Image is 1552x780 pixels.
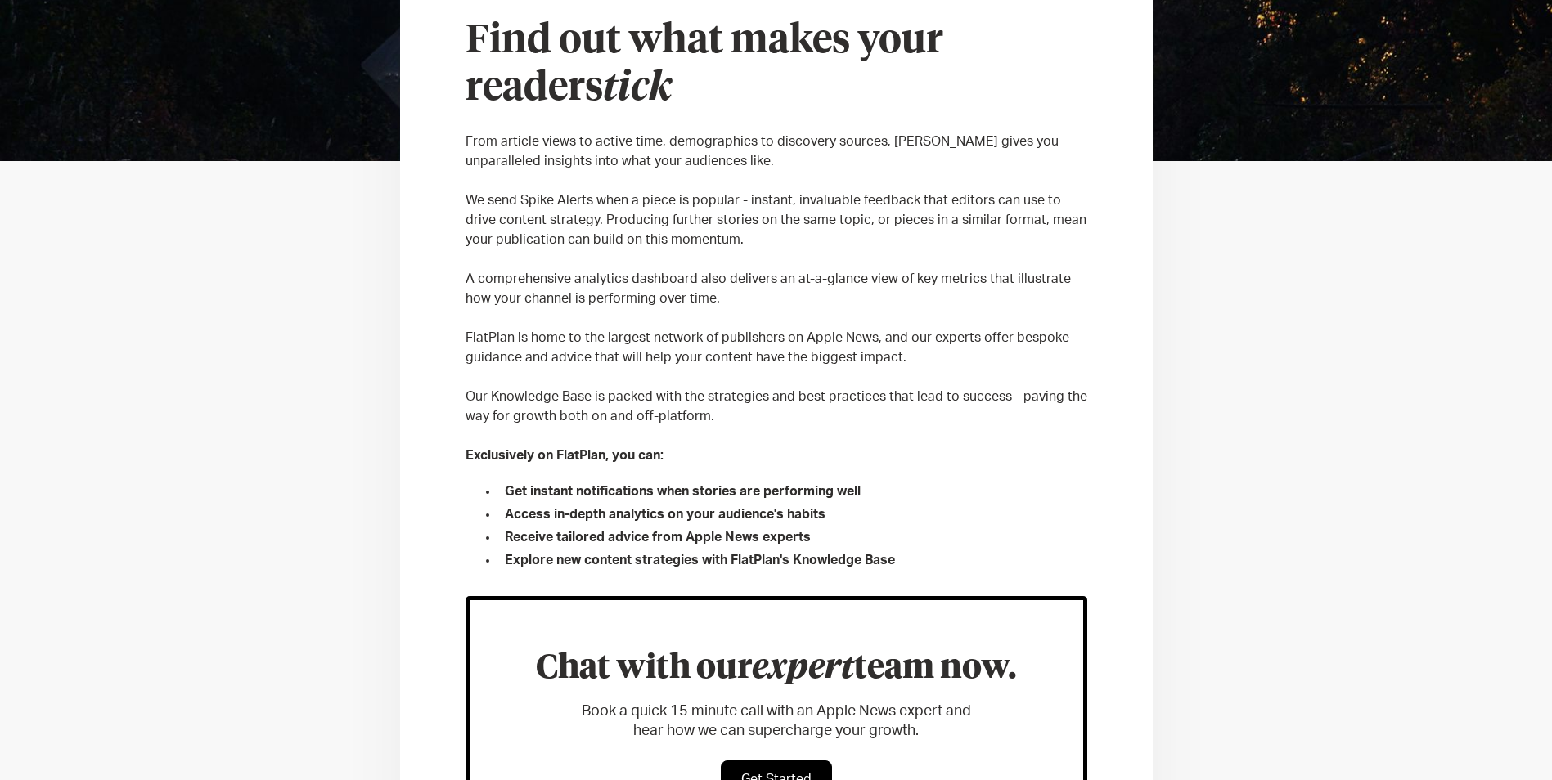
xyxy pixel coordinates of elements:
h2: Find out what makes your readers [466,18,1087,112]
p: ‍ [466,367,1087,387]
p: ‍ [466,249,1087,269]
p: We send Spike Alerts when a piece is popular - instant, invaluable feedback that editors can use ... [466,191,1087,249]
p: A comprehensive analytics dashboard also delivers an at-a-glance view of key metrics that illustr... [466,269,1087,308]
em: expert [752,652,854,685]
p: Book a quick 15 minute call with an Apple News expert and hear how we can supercharge your growth. [570,702,983,741]
li: Explore new content strategies with FlatPlan's Knowledge Base [498,550,1087,570]
p: ‍ [466,112,1087,132]
li: Access in-depth analytics on your audience's habits [498,504,1087,524]
li: Get instant notifications when stories are performing well [498,482,1087,501]
li: Receive tailored advice from Apple News experts [498,527,1087,547]
strong: Exclusively on FlatPlan, you can: [466,449,664,462]
p: From article views to active time, demographics to discovery sources, [PERSON_NAME] gives you unp... [466,132,1087,171]
p: Our Knowledge Base is packed with the strategies and best practices that lead to success - paving... [466,387,1087,426]
em: tick [603,69,672,108]
p: ‍ [466,308,1087,328]
p: FlatPlan is home to the largest network of publishers on Apple News, and our experts offer bespok... [466,328,1087,367]
p: ‍ [466,426,1087,446]
h3: Chat with our team now. [519,649,1034,688]
p: ‍ [466,171,1087,191]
